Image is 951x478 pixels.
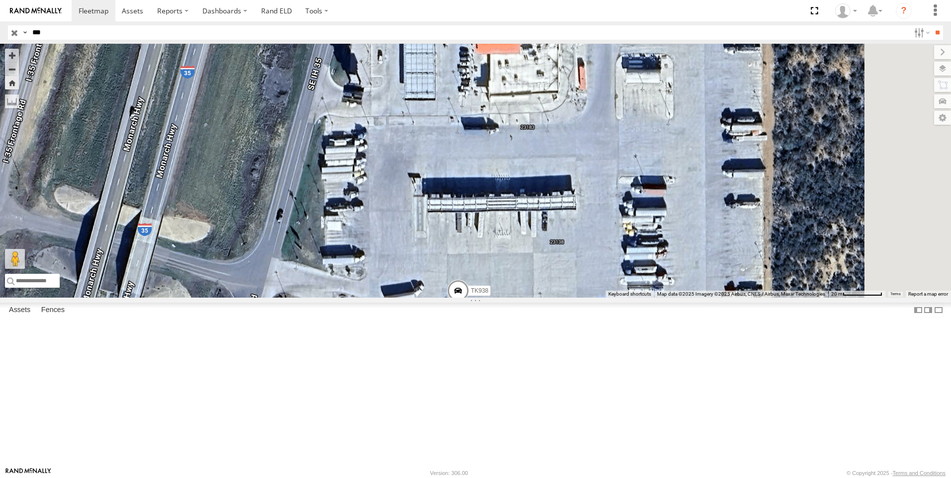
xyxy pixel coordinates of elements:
label: Map Settings [934,111,951,125]
label: Fences [36,303,70,317]
button: Keyboard shortcuts [608,291,651,298]
div: © Copyright 2025 - [847,470,946,476]
span: TK938 [471,287,488,294]
label: Hide Summary Table [934,303,944,317]
label: Dock Summary Table to the Right [923,303,933,317]
label: Dock Summary Table to the Left [913,303,923,317]
button: Map Scale: 20 m per 76 pixels [828,291,885,298]
span: Map data ©2025 Imagery ©2025 Airbus, CNES / Airbus, Maxar Technologies [657,291,825,297]
a: Visit our Website [5,468,51,478]
label: Search Filter Options [910,25,932,40]
span: 20 m [831,291,843,297]
a: Terms and Conditions [893,470,946,476]
a: Report a map error [908,291,948,297]
label: Search Query [21,25,29,40]
div: Norma Casillas [832,3,860,18]
button: Zoom out [5,62,19,76]
a: Terms (opens in new tab) [890,292,901,296]
button: Zoom in [5,49,19,62]
button: Drag Pegman onto the map to open Street View [5,249,25,269]
button: Zoom Home [5,76,19,89]
div: Version: 306.00 [430,470,468,476]
label: Assets [4,303,35,317]
label: Measure [5,94,19,108]
img: rand-logo.svg [10,7,62,14]
i: ? [896,3,912,19]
